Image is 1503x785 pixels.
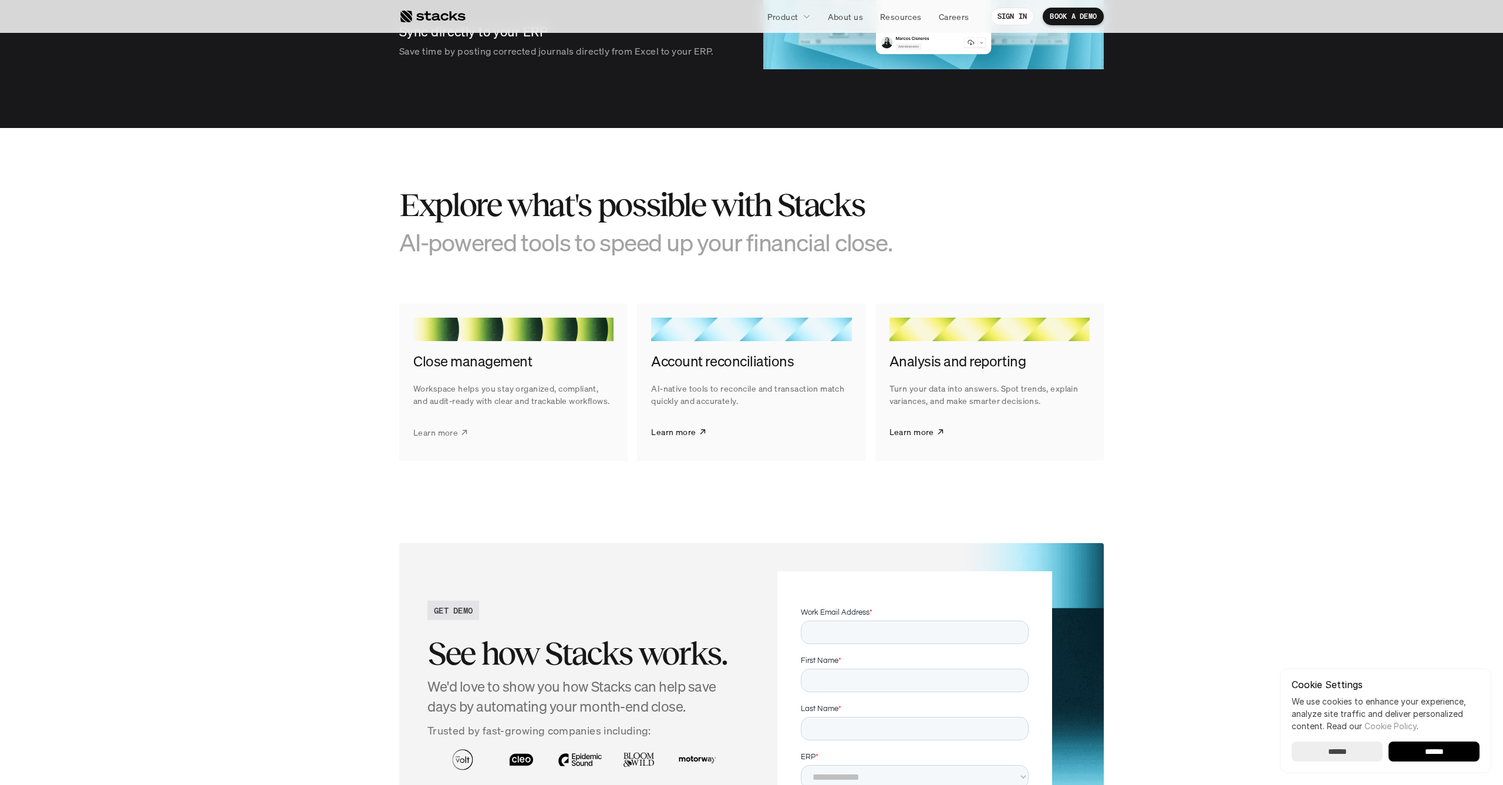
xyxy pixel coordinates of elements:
[1043,8,1104,25] a: BOOK A DEMO
[399,228,928,257] h3: AI-powered tools to speed up your financial close.
[427,635,742,672] h2: See how Stacks works.
[821,6,870,27] a: About us
[1364,721,1417,731] a: Cookie Policy
[990,8,1034,25] a: SIGN IN
[413,417,469,447] a: Learn more
[651,417,706,447] a: Learn more
[413,382,614,407] p: Workspace helps you stay organized, compliant, and audit-ready with clear and trackable workflows.
[427,722,742,739] p: Trusted by fast-growing companies including:
[889,417,945,447] a: Learn more
[932,6,976,27] a: Careers
[828,11,863,23] p: About us
[651,426,696,438] p: Learn more
[1292,695,1480,732] p: We use cookies to enhance your experience, analyze site traffic and deliver personalized content.
[873,6,929,27] a: Resources
[1292,680,1480,689] p: Cookie Settings
[399,43,735,60] p: Save time by posting corrected journals directly from Excel to your ERP.
[413,352,614,372] h4: Close management
[1327,721,1418,731] span: Read our .
[997,12,1027,21] p: SIGN IN
[767,11,798,23] p: Product
[434,604,473,616] h2: GET DEMO
[399,187,928,223] h2: Explore what's possible with Stacks
[889,426,934,438] p: Learn more
[889,382,1090,407] p: Turn your data into answers. Spot trends, explain variances, and make smarter decisions.
[1050,12,1097,21] p: BOOK A DEMO
[651,352,851,372] h4: Account reconciliations
[939,11,969,23] p: Careers
[413,426,458,438] p: Learn more
[427,677,742,716] h4: We'd love to show you how Stacks can help save days by automating your month-end close.
[889,352,1090,372] h4: Analysis and reporting
[880,11,922,23] p: Resources
[651,382,851,407] p: AI-native tools to reconcile and transaction match quickly and accurately.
